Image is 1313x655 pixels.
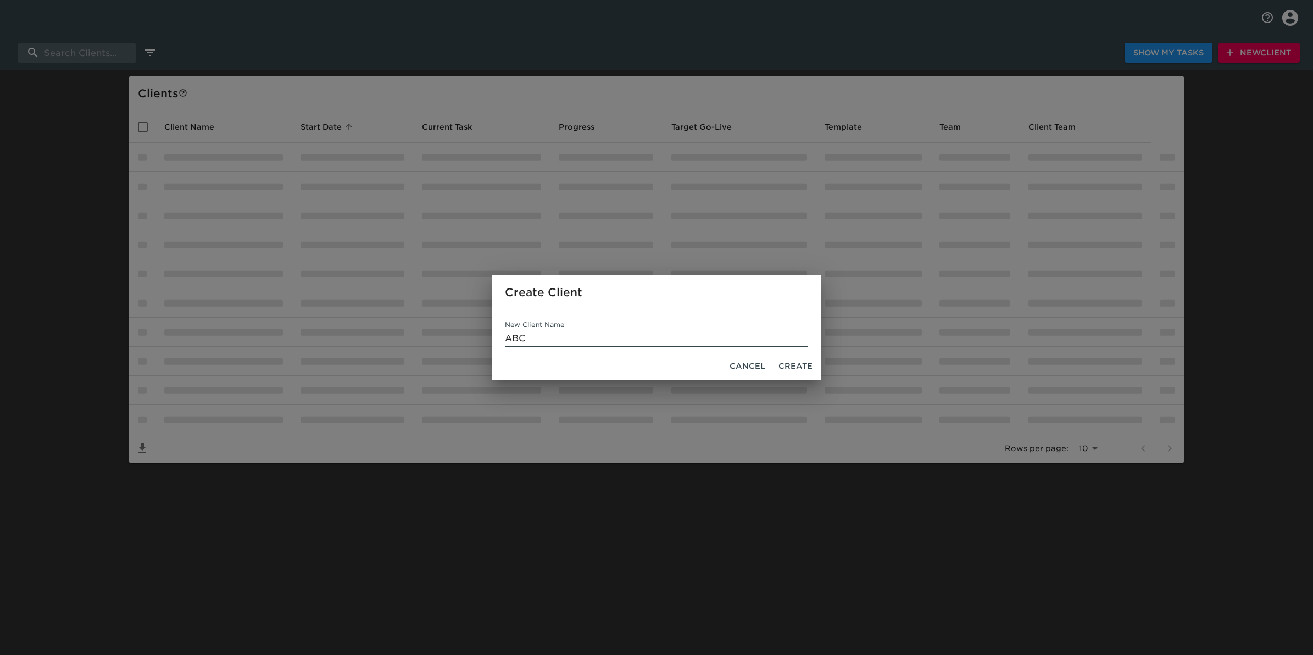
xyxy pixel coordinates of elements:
[505,321,565,328] label: New Client Name
[725,356,770,376] button: Cancel
[778,359,813,373] span: Create
[730,359,765,373] span: Cancel
[774,356,817,376] button: Create
[505,284,808,301] h2: Create Client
